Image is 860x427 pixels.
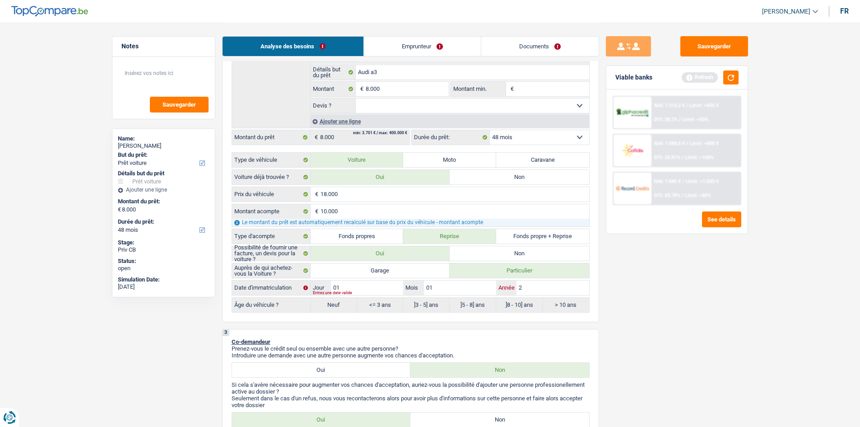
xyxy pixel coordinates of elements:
[118,142,209,150] div: [PERSON_NAME]
[118,198,208,205] label: Montant du prêt:
[118,170,209,177] div: Détails but du prêt
[686,103,688,108] span: /
[543,298,589,312] label: > 10 ans
[118,246,209,253] div: Priv CB
[311,281,331,295] label: Jour
[232,204,311,219] label: Montant acompte
[654,178,681,184] span: NAI: 1 040 €
[118,187,209,193] div: Ajouter une ligne
[412,130,490,145] label: Durée du prêt:
[118,276,209,283] div: Simulation Date:
[616,180,649,197] img: Record Credits
[654,141,685,146] span: NAI: 1 588,6 €
[481,37,599,56] a: Documents
[311,246,450,261] label: Oui
[150,97,209,113] button: Sauvegarder
[410,363,589,377] label: Non
[232,153,311,167] label: Type de véhicule
[118,135,209,142] div: Name:
[682,117,708,122] span: Limit: <50%
[450,170,589,184] label: Non
[223,329,229,336] div: 3
[616,142,649,159] img: Cofidis
[118,218,208,225] label: Durée du prêt:
[311,263,450,278] label: Garage
[311,187,321,202] span: €
[232,413,411,427] label: Oui
[310,130,320,145] span: €
[121,42,206,50] h5: Notes
[11,6,88,17] img: TopCompare Logo
[686,141,688,146] span: /
[232,338,270,345] span: Co-demandeur
[232,229,311,244] label: Type d'acompte
[410,413,589,427] label: Non
[403,281,423,295] label: Mois
[311,82,356,96] label: Montant
[313,291,561,295] div: Entrez une date valide
[232,170,311,184] label: Voiture déjà trouvée ?
[118,206,121,213] span: €
[163,102,196,108] span: Sauvegarder
[685,192,711,198] span: Limit: <60%
[403,298,450,312] label: ]3 - 5] ans
[311,170,450,184] label: Oui
[496,298,543,312] label: ]8 - 10] ans
[424,281,496,295] input: MM
[682,192,683,198] span: /
[450,246,589,261] label: Non
[496,153,589,167] label: Caravane
[450,298,496,312] label: ]5 - 8] ans
[450,263,589,278] label: Particulier
[357,298,404,312] label: <= 3 ans
[654,103,685,108] span: NAI: 1 313,2 €
[506,82,516,96] span: €
[689,103,719,108] span: Limit: >850 €
[403,153,496,167] label: Moto
[496,281,516,295] label: Année
[353,131,407,135] div: min: 3.701 € / max: 400.000 €
[616,108,649,118] img: AlphaCredit
[689,141,719,146] span: Limit: >800 €
[118,265,209,272] div: open
[451,82,506,96] label: Montant min.
[654,117,678,122] span: DTI: 38.2%
[755,4,818,19] a: [PERSON_NAME]
[232,352,590,359] p: Introduire une demande avec une autre personne augmente vos chances d'acceptation.
[311,229,404,244] label: Fonds propres
[840,7,849,15] div: fr
[311,298,357,312] label: Neuf
[232,219,589,226] div: Le montant du prêt est automatiquement recalculé sur base du prix du véhicule - montant acompte
[682,72,718,82] div: Refresh
[232,187,311,202] label: Prix du véhicule
[118,151,208,159] label: But du prêt:
[311,153,404,167] label: Voiture
[232,395,590,408] p: Seulement dans le cas d'un refus, nous vous recontacterons alors pour avoir plus d'informations s...
[311,65,356,80] label: Détails but du prêt
[311,99,356,113] label: Devis ?
[685,178,719,184] span: Limit: >1.033 €
[118,283,209,291] div: [DATE]
[680,36,748,56] button: Sauvegarder
[682,178,684,184] span: /
[118,239,209,246] div: Stage:
[356,82,366,96] span: €
[654,155,680,160] span: DTI: 33.81%
[679,117,681,122] span: /
[232,281,311,295] label: Date d'immatriculation
[232,363,411,377] label: Oui
[232,298,311,312] label: Âge du véhicule ?
[118,258,209,265] div: Status:
[331,281,403,295] input: JJ
[496,229,589,244] label: Fonds propre + Reprise
[232,381,590,395] p: Si cela s'avère nécessaire pour augmenter vos chances d'acceptation, auriez-vous la possibilité d...
[654,192,680,198] span: DTI: 43.78%
[232,345,590,352] p: Prenez-vous le crédit seul ou ensemble avec une autre personne?
[311,204,321,219] span: €
[762,8,810,15] span: [PERSON_NAME]
[702,211,741,227] button: See details
[232,263,311,278] label: Auprès de qui achetez-vous la Voiture ?
[685,155,714,160] span: Limit: <100%
[516,281,589,295] input: AAAA
[364,37,481,56] a: Emprunteur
